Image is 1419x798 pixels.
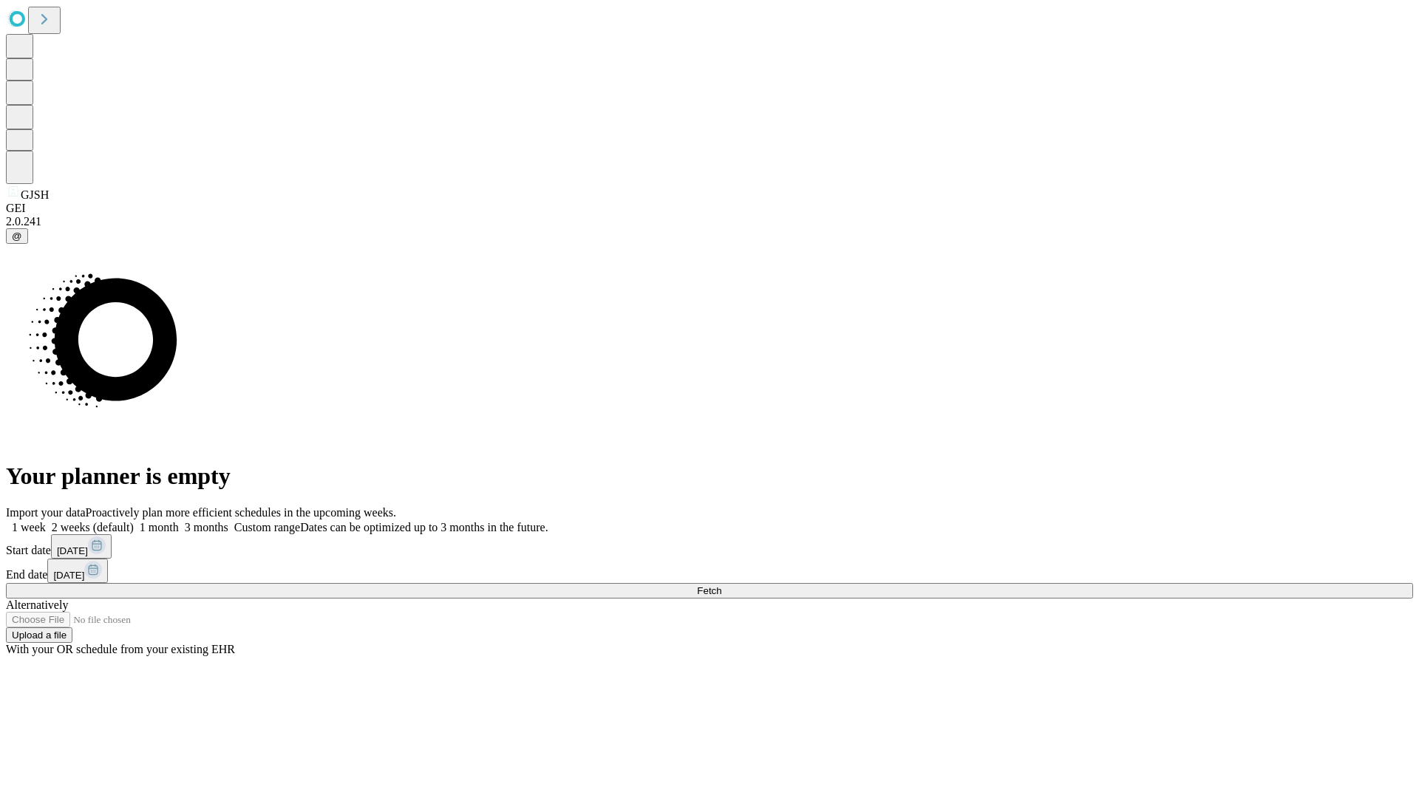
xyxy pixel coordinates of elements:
h1: Your planner is empty [6,463,1413,490]
span: GJSH [21,188,49,201]
span: Dates can be optimized up to 3 months in the future. [300,521,548,533]
button: [DATE] [51,534,112,559]
span: Proactively plan more efficient schedules in the upcoming weeks. [86,506,396,519]
span: With your OR schedule from your existing EHR [6,643,235,655]
span: @ [12,231,22,242]
div: GEI [6,202,1413,215]
span: [DATE] [57,545,88,556]
span: Import your data [6,506,86,519]
span: Custom range [234,521,300,533]
span: 1 month [140,521,179,533]
span: [DATE] [53,570,84,581]
span: Fetch [697,585,721,596]
button: Upload a file [6,627,72,643]
span: 3 months [185,521,228,533]
span: Alternatively [6,598,68,611]
button: [DATE] [47,559,108,583]
div: 2.0.241 [6,215,1413,228]
button: Fetch [6,583,1413,598]
span: 1 week [12,521,46,533]
div: Start date [6,534,1413,559]
button: @ [6,228,28,244]
div: End date [6,559,1413,583]
span: 2 weeks (default) [52,521,134,533]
